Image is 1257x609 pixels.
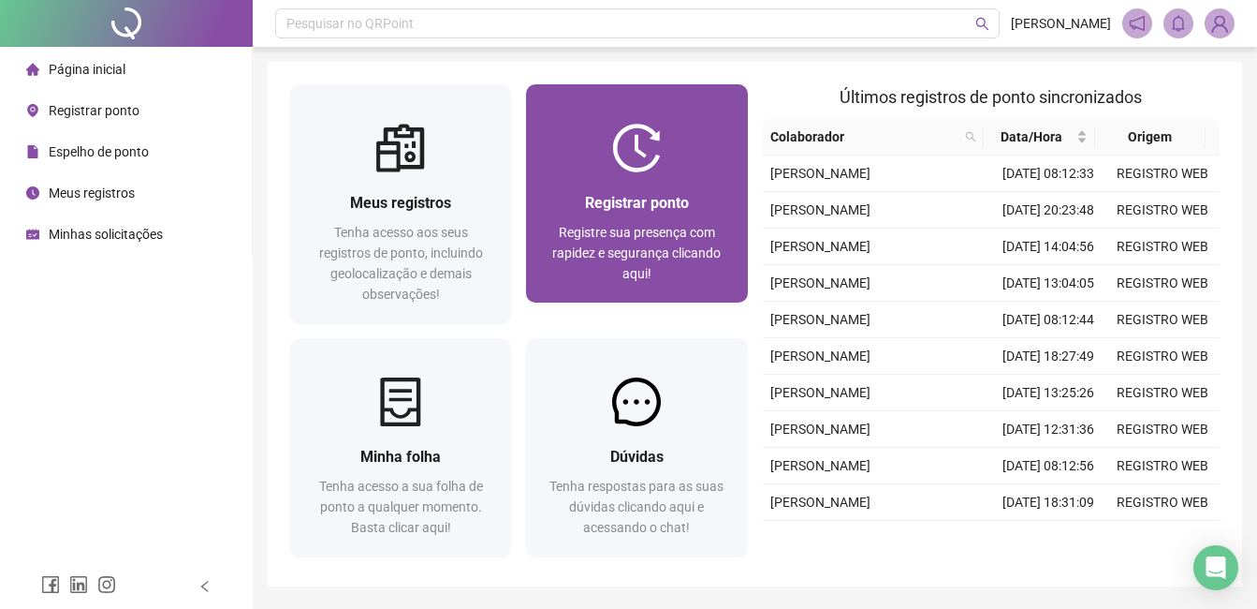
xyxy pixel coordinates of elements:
td: [DATE] 14:10:59 [991,521,1105,557]
td: [DATE] 14:04:56 [991,229,1105,265]
span: search [961,123,980,151]
td: REGISTRO WEB [1105,411,1220,448]
span: Minhas solicitações [49,227,163,242]
span: home [26,63,39,76]
a: Meus registrosTenha acesso aos seus registros de ponto, incluindo geolocalização e demais observa... [290,84,511,323]
th: Data/Hora [984,119,1094,156]
td: REGISTRO WEB [1105,229,1220,265]
span: Minha folha [360,448,441,466]
span: search [975,17,989,31]
td: [DATE] 13:04:05 [991,265,1105,302]
td: [DATE] 18:31:09 [991,484,1105,521]
span: bell [1170,15,1187,32]
span: Página inicial [49,62,125,77]
th: Origem [1095,119,1206,156]
span: Dúvidas [610,448,664,466]
td: [DATE] 08:12:44 [991,302,1105,338]
span: [PERSON_NAME] [770,202,870,217]
span: Meus registros [350,194,451,212]
span: [PERSON_NAME] [1011,13,1111,34]
span: Meus registros [49,186,135,201]
span: facebook [41,575,60,594]
span: search [965,131,976,142]
td: [DATE] 20:23:48 [991,192,1105,229]
span: Colaborador [770,126,958,147]
span: [PERSON_NAME] [770,385,870,400]
span: Tenha acesso a sua folha de ponto a qualquer momento. Basta clicar aqui! [319,479,483,535]
span: environment [26,104,39,117]
span: Tenha respostas para as suas dúvidas clicando aqui e acessando o chat! [549,479,724,535]
span: [PERSON_NAME] [770,422,870,437]
td: [DATE] 18:27:49 [991,338,1105,375]
td: [DATE] 13:25:26 [991,375,1105,411]
td: [DATE] 08:12:33 [991,156,1105,192]
img: 86078 [1206,9,1234,37]
span: clock-circle [26,186,39,200]
span: notification [1129,15,1146,32]
td: REGISTRO WEB [1105,338,1220,375]
span: [PERSON_NAME] [770,349,870,364]
span: [PERSON_NAME] [770,312,870,327]
td: REGISTRO WEB [1105,192,1220,229]
a: DúvidasTenha respostas para as suas dúvidas clicando aqui e acessando o chat! [526,338,747,557]
span: schedule [26,228,39,241]
span: [PERSON_NAME] [770,239,870,254]
span: left [198,580,212,593]
a: Registrar pontoRegistre sua presença com rapidez e segurança clicando aqui! [526,84,747,303]
td: REGISTRO WEB [1105,484,1220,521]
span: [PERSON_NAME] [770,458,870,473]
span: file [26,145,39,158]
td: REGISTRO WEB [1105,521,1220,557]
span: Registrar ponto [585,194,689,212]
span: [PERSON_NAME] [770,275,870,290]
td: REGISTRO WEB [1105,375,1220,411]
span: Registrar ponto [49,103,139,118]
td: REGISTRO WEB [1105,302,1220,338]
td: REGISTRO WEB [1105,265,1220,302]
a: Minha folhaTenha acesso a sua folha de ponto a qualquer momento. Basta clicar aqui! [290,338,511,557]
td: [DATE] 12:31:36 [991,411,1105,448]
span: [PERSON_NAME] [770,495,870,510]
td: [DATE] 08:12:56 [991,448,1105,484]
td: REGISTRO WEB [1105,156,1220,192]
span: Tenha acesso aos seus registros de ponto, incluindo geolocalização e demais observações! [319,225,483,302]
span: instagram [97,575,116,594]
div: Open Intercom Messenger [1193,545,1238,590]
span: Registre sua presença com rapidez e segurança clicando aqui! [552,225,721,281]
span: [PERSON_NAME] [770,166,870,181]
td: REGISTRO WEB [1105,448,1220,484]
span: Espelho de ponto [49,144,149,159]
span: linkedin [69,575,88,594]
span: Data/Hora [991,126,1072,147]
span: Últimos registros de ponto sincronizados [840,87,1142,107]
